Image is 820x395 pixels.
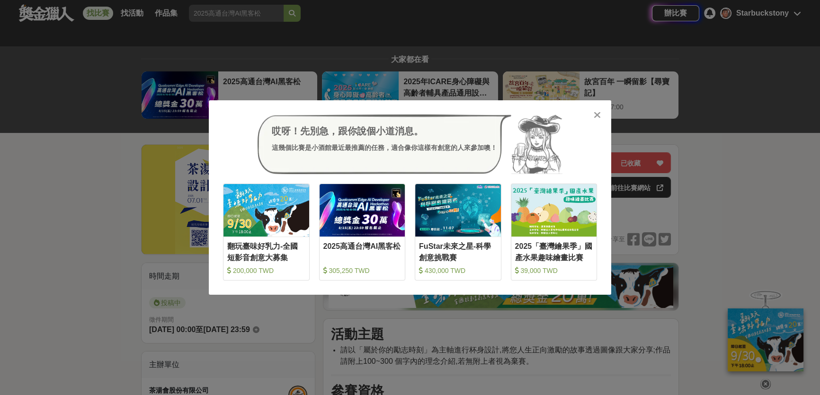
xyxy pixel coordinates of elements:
[319,184,406,281] a: Cover Image2025高通台灣AI黑客松 305,250 TWD
[323,241,401,262] div: 2025高通台灣AI黑客松
[223,184,309,237] img: Cover Image
[320,184,405,237] img: Cover Image
[223,184,310,281] a: Cover Image翻玩臺味好乳力-全國短影音創意大募集 200,000 TWD
[419,241,497,262] div: FuStar未來之星-科學創意挑戰賽
[511,114,562,174] img: Avatar
[323,266,401,275] div: 305,250 TWD
[272,143,497,153] div: 這幾個比賽是小酒館最近最推薦的任務，適合像你這樣有創意的人來參加噢！
[511,184,597,237] img: Cover Image
[515,241,593,262] div: 2025「臺灣繪果季」國產水果趣味繪畫比賽
[511,184,597,281] a: Cover Image2025「臺灣繪果季」國產水果趣味繪畫比賽 39,000 TWD
[419,266,497,275] div: 430,000 TWD
[415,184,501,281] a: Cover ImageFuStar未來之星-科學創意挑戰賽 430,000 TWD
[415,184,501,237] img: Cover Image
[515,266,593,275] div: 39,000 TWD
[227,241,305,262] div: 翻玩臺味好乳力-全國短影音創意大募集
[227,266,305,275] div: 200,000 TWD
[272,124,497,138] div: 哎呀！先別急，跟你說個小道消息。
